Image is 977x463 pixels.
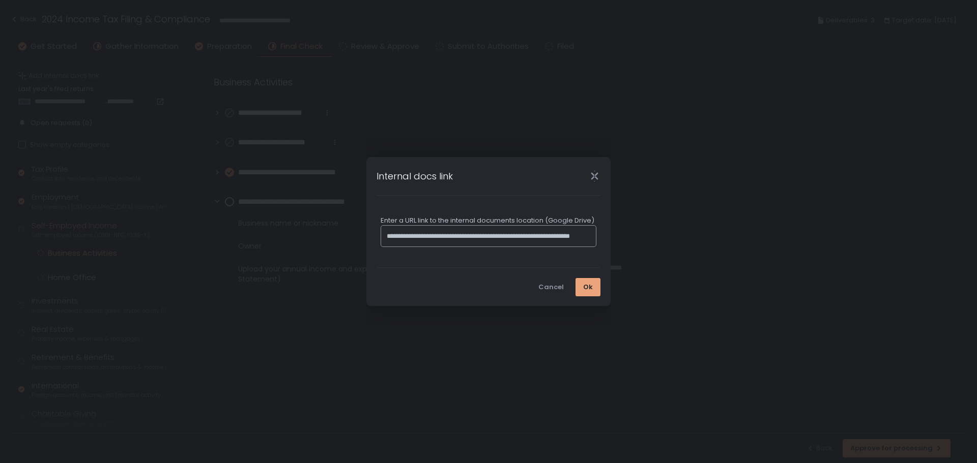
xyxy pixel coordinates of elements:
button: Ok [576,278,600,296]
div: Ok [583,283,593,292]
div: Close [578,170,611,182]
h1: Internal docs link [377,169,453,183]
div: Cancel [538,283,564,292]
button: Cancel [531,278,571,296]
div: Enter a URL link to the internal documents location (Google Drive) [381,216,596,225]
